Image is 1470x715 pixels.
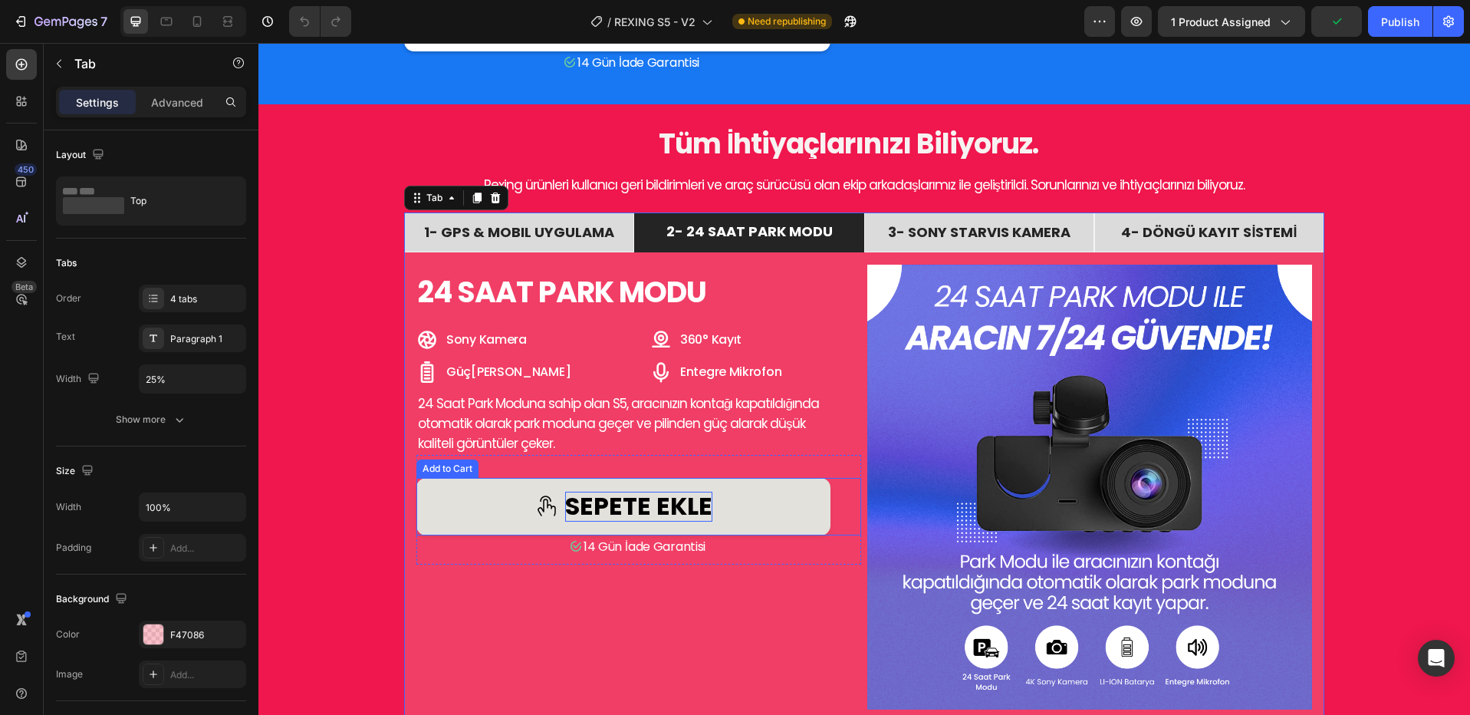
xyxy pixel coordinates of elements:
span: Tüm İhtiyaçlarınızı Biliyoruz. [400,81,780,120]
div: Publish [1381,14,1419,30]
div: Width [56,500,81,514]
div: Text [56,330,75,344]
div: Add... [170,668,242,682]
div: sepete ekle [307,449,454,478]
img: Alt image [312,498,323,509]
div: Tabs [56,256,77,270]
div: Add... [170,542,242,555]
span: 24 Saat Park Moduna sahip olan S5, aracınızın kontağı kapatıldığında otomatik olarak park moduna ... [159,351,564,409]
div: Undo/Redo [289,6,351,37]
div: 4 tabs [170,292,242,306]
span: 3- SONY STARVIS KAMERA [630,180,812,199]
div: Top [130,183,224,219]
span: Need republishing [748,15,826,28]
img: 7_68f8d5a4-2178-4908-a3fa-9ba2ca359c96.png [609,222,1054,667]
button: Publish [1368,6,1432,37]
p: Settings [76,94,119,110]
span: 2- 24 SAAT PARK MODU [408,179,574,198]
button: Show more [56,406,246,433]
span: Sony Kamera [188,288,268,305]
span: 24 SAAT PARK MODU [159,229,448,269]
span: 1- GPS & MOBIL UYGULAMA [166,180,356,199]
div: Layout [56,145,107,166]
div: Add to Cart [161,419,217,433]
div: Beta [12,281,37,293]
p: 7 [100,12,107,31]
div: Width [56,369,103,390]
div: Padding [56,541,91,555]
button: 7 [6,6,114,37]
span: / [607,14,611,30]
button: sepete ekle [158,435,572,492]
span: Güç[PERSON_NAME] [188,320,312,338]
span: 14 Gün İade Garantisi [325,495,447,512]
div: Size [56,461,97,482]
div: F47086 [170,628,242,642]
div: Image [56,667,83,681]
span: 1 product assigned [1171,14,1271,30]
div: Color [56,628,80,641]
div: Tab [165,148,187,162]
div: Order [56,292,81,305]
div: 450 [15,163,37,176]
p: Tab [74,54,205,73]
div: Background [56,589,130,610]
iframe: Design area [258,43,1470,715]
span: Entegre Mikrofon [422,320,523,338]
div: Paragraph 1 [170,332,242,346]
span: 360° Kayıt [422,288,483,305]
input: Auto [140,365,245,393]
div: Open Intercom Messenger [1418,640,1455,677]
span: 4- DÖNGÜ KAYIT SİSTEMİ [863,180,1038,199]
button: 1 product assigned [1158,6,1305,37]
span: Rexing ürünleri kullanıcı geri bildirimleri ve araç sürücüsü olan ekip arkadaşlarımız ile gelişti... [225,133,986,151]
span: REXING S5 - V2 [614,14,696,30]
p: Advanced [151,94,203,110]
input: Auto [140,493,245,521]
div: Show more [116,412,187,427]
